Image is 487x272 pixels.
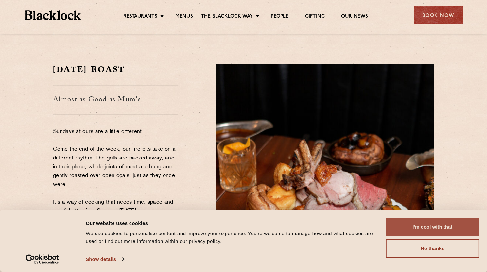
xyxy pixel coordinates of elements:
a: Usercentrics Cookiebot - opens in a new window [14,254,71,264]
img: BL_Textured_Logo-footer-cropped.svg [25,10,81,20]
a: People [271,13,288,21]
div: Book Now [414,6,463,24]
a: Show details [86,254,124,264]
a: Gifting [305,13,324,21]
div: We use cookies to personalise content and improve your experience. You're welcome to manage how a... [86,230,378,245]
div: Our website uses cookies [86,219,378,227]
a: Our News [341,13,368,21]
h2: [DATE] Roast [53,64,178,75]
a: Menus [175,13,193,21]
h3: Almost as Good as Mum's [53,85,178,114]
button: No thanks [386,239,479,258]
button: I'm cool with that [386,218,479,236]
a: Restaurants [123,13,157,21]
a: The Blacklock Way [201,13,253,21]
